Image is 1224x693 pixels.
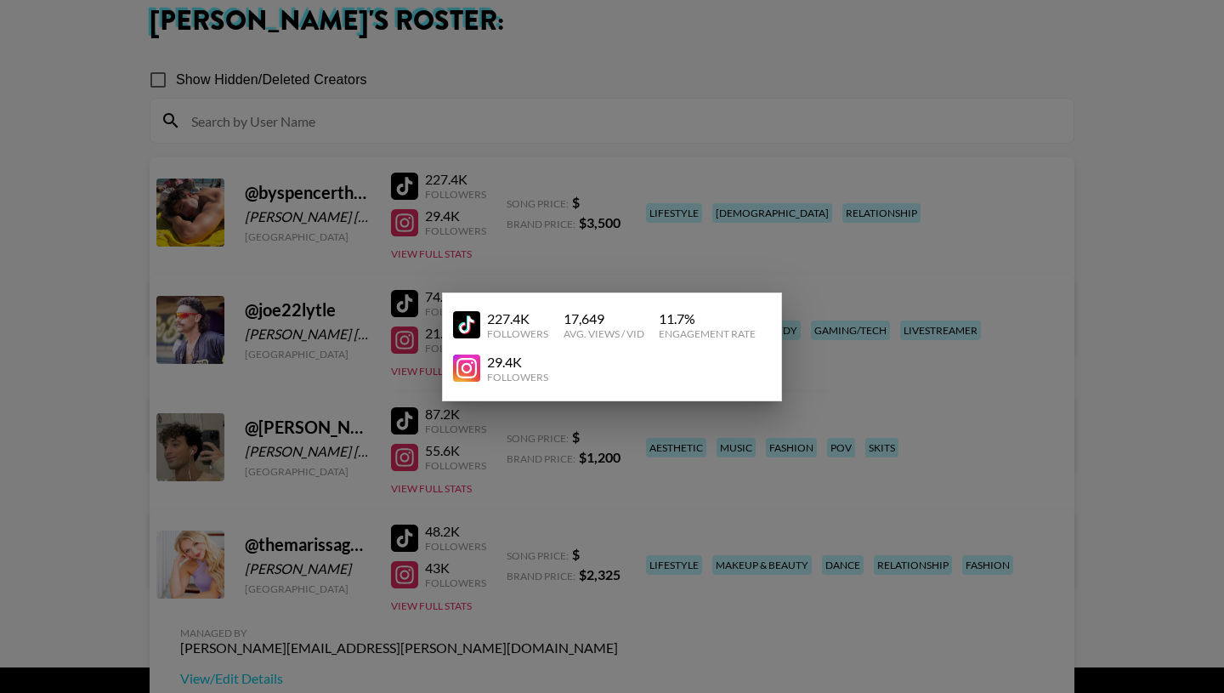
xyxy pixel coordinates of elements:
[487,371,548,383] div: Followers
[564,327,644,340] div: Avg. Views / Vid
[564,310,644,327] div: 17,649
[453,311,480,338] img: YouTube
[659,310,756,327] div: 11.7 %
[659,327,756,340] div: Engagement Rate
[453,355,480,382] img: YouTube
[487,354,548,371] div: 29.4K
[487,327,548,340] div: Followers
[487,310,548,327] div: 227.4K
